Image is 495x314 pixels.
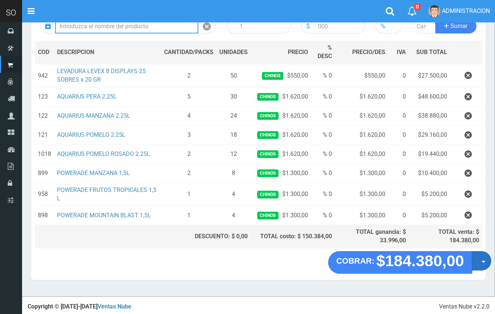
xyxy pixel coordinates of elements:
div: $ [301,19,314,33]
td: 898 [35,206,54,225]
td: 24 [216,106,251,125]
td: $1.620,00 [335,125,388,144]
td: 30 [216,87,251,106]
td: % 0 [311,206,335,225]
td: $1.620,00 [251,144,311,164]
th: UNIDADES [216,41,251,64]
td: $10.400,00 [409,164,450,183]
span: PRECIO/DES [353,49,386,56]
a: AQUARIUS POMELO 2.25L [57,131,125,138]
td: 0 [389,164,409,183]
td: $1.300,00 [335,206,388,225]
span: PRECIO [288,48,308,57]
a: LEVADURA LEVEX 8 DISPLAYS 25 SOBRES x 20 GR [57,68,146,83]
td: % 0 [311,144,335,164]
td: % 0 [311,125,335,144]
td: 899 [35,164,54,183]
span: ADMINISTRACION [442,7,490,14]
td: $1.300,00 [251,183,311,206]
img: User Image [428,5,441,17]
a: AQUARIUS POMELO ROSADO 2.25L [57,150,150,157]
td: 121 [35,125,54,144]
div: TOTAL costo: $ 150.384,00 [254,232,332,241]
td: 2 [161,164,216,183]
td: 958 [35,183,54,206]
a: POWERADE FRUTOS TROPICALES 1,5 L [57,186,156,202]
span: Sumar [450,23,468,29]
td: 4 [216,183,251,206]
strong: Copyright © [DATE]-[DATE] [28,303,131,310]
input: Introduzca el nombre del producto [55,19,198,33]
td: % 0 [311,164,335,183]
td: $5.200,00 [409,206,450,225]
span: Chinos [257,212,278,220]
strong: $184.380,00 [376,252,464,270]
td: $1.300,00 [335,164,388,183]
td: 18 [216,125,251,144]
span: Chinos [257,191,278,199]
a: POWERADE MANZANA 1,5L [57,170,130,176]
td: 3 [161,125,216,144]
td: 5 [161,87,216,106]
td: $1.620,00 [251,87,311,106]
div: Ventas Nube v2.2.0 [439,303,489,311]
td: 4 [161,106,216,125]
td: 2 [161,144,216,164]
td: 4 [216,206,251,225]
a: AQUARIUS MANZANA 2.25L [57,112,130,119]
th: CANTIDAD/PACKS [161,41,216,64]
td: $1.620,00 [251,106,311,125]
td: $27.500,00 [409,64,450,87]
th: COD [35,41,54,64]
span: Chinos [262,72,283,80]
span: CRIPCION [68,49,94,56]
button: Sumar [435,19,477,33]
td: 0 [389,206,409,225]
td: $1.300,00 [251,206,311,225]
td: $1.620,00 [335,87,388,106]
td: 0 [389,125,409,144]
a: Ventas Nube [98,303,131,310]
td: $1.620,00 [251,125,311,144]
div: TOTAL venta: $ 184.380,00 [412,228,479,245]
td: $1.620,00 [335,144,388,164]
td: % 0 [311,183,335,206]
td: 123 [35,87,54,106]
td: $29.160,00 [409,125,450,144]
td: $1.300,00 [335,183,388,206]
td: $1.300,00 [251,164,311,183]
span: Chinos [257,150,278,158]
td: % 0 [311,106,335,125]
td: $48.600,00 [409,87,450,106]
td: 0 [389,106,409,125]
span: 0 [414,3,421,10]
span: Chinos [257,93,278,101]
td: 942 [35,64,54,87]
div: TOTAL ganancia: $ 33.996,00 [338,228,406,245]
strong: COBRAR: [336,257,375,265]
td: $550,00 [251,64,311,87]
div: DESCUENTO: $ 0,00 [164,232,248,241]
a: AQUARIUS PERA 2.25L [57,93,117,100]
td: 12 [216,144,251,164]
span: IVA [397,49,406,56]
td: $19.440,00 [409,144,450,164]
td: $5.200,00 [409,183,450,206]
button: COBRAR: $184.380,00 [328,251,472,274]
span: SUB TOTAL [417,48,448,57]
td: % 0 [311,64,335,87]
a: POWERADE MOUNTAIN BLAST 1,5L [57,212,151,219]
span: Chinos [257,112,278,120]
td: 1018 [35,144,54,164]
td: $1.620,00 [335,106,388,125]
td: 2 [161,64,216,87]
td: 122 [35,106,54,125]
td: 1 [161,206,216,225]
input: Cantidad [413,19,436,33]
td: 0 [389,64,409,87]
div: % [376,19,390,33]
td: 50 [216,64,251,87]
td: 8 [216,164,251,183]
td: 0 [389,144,409,164]
span: Chinos [257,170,278,177]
